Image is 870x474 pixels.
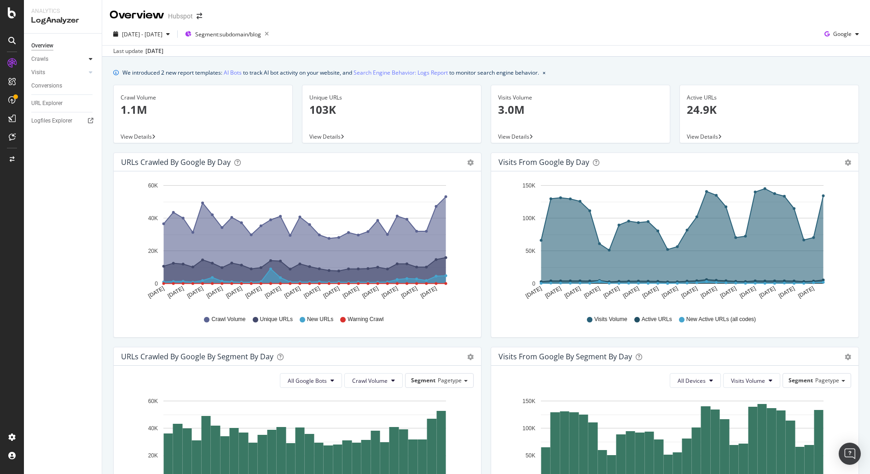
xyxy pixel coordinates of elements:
[522,215,535,222] text: 100K
[145,47,163,55] div: [DATE]
[642,316,672,323] span: Active URLs
[411,376,435,384] span: Segment
[31,68,86,77] a: Visits
[31,68,45,77] div: Visits
[777,285,796,299] text: [DATE]
[354,68,448,77] a: Search Engine Behavior: Logs Report
[148,215,158,222] text: 40K
[288,377,327,385] span: All Google Bots
[498,133,529,140] span: View Details
[121,102,285,117] p: 1.1M
[148,182,158,189] text: 60K
[155,281,158,287] text: 0
[532,281,535,287] text: 0
[224,68,242,77] a: AI Bots
[687,94,852,102] div: Active URLs
[31,116,95,126] a: Logfiles Explorer
[195,30,261,38] span: Segment: subdomain/blog
[113,47,163,55] div: Last update
[31,15,94,26] div: LogAnalyzer
[168,12,193,21] div: Hubspot
[147,285,165,299] text: [DATE]
[540,66,548,79] button: close banner
[181,27,273,41] button: Segment:subdomain/blog
[322,285,341,299] text: [DATE]
[499,352,632,361] div: Visits from Google By Segment By Day
[31,7,94,15] div: Analytics
[361,285,379,299] text: [DATE]
[670,373,721,388] button: All Devices
[148,398,158,404] text: 60K
[260,316,293,323] span: Unique URLs
[348,316,383,323] span: Warning Crawl
[438,376,462,384] span: Pagetype
[205,285,224,299] text: [DATE]
[499,158,589,167] div: Visits from Google by day
[197,13,202,19] div: arrow-right-arrow-left
[31,81,62,91] div: Conversions
[31,54,48,64] div: Crawls
[110,27,174,41] button: [DATE] - [DATE]
[602,285,621,299] text: [DATE]
[563,285,582,299] text: [DATE]
[167,285,185,299] text: [DATE]
[122,30,162,38] span: [DATE] - [DATE]
[522,425,535,432] text: 100K
[309,94,474,102] div: Unique URLs
[524,285,543,299] text: [DATE]
[678,377,706,385] span: All Devices
[303,285,321,299] text: [DATE]
[342,285,360,299] text: [DATE]
[594,316,627,323] span: Visits Volume
[544,285,563,299] text: [DATE]
[758,285,777,299] text: [DATE]
[113,68,859,77] div: info banner
[797,285,815,299] text: [DATE]
[148,248,158,254] text: 20K
[687,133,718,140] span: View Details
[121,179,474,307] svg: A chart.
[522,182,535,189] text: 150K
[821,27,863,41] button: Google
[833,30,852,38] span: Google
[815,376,839,384] span: Pagetype
[264,285,282,299] text: [DATE]
[309,102,474,117] p: 103K
[31,116,72,126] div: Logfiles Explorer
[121,352,273,361] div: URLs Crawled by Google By Segment By Day
[121,94,285,102] div: Crawl Volume
[283,285,302,299] text: [DATE]
[400,285,418,299] text: [DATE]
[352,377,388,385] span: Crawl Volume
[526,453,535,459] text: 50K
[31,99,63,108] div: URL Explorer
[307,316,333,323] span: New URLs
[680,285,699,299] text: [DATE]
[121,158,231,167] div: URLs Crawled by Google by day
[522,398,535,404] text: 150K
[700,285,718,299] text: [DATE]
[344,373,403,388] button: Crawl Volume
[467,159,474,166] div: gear
[186,285,204,299] text: [DATE]
[499,179,852,307] svg: A chart.
[121,133,152,140] span: View Details
[31,54,86,64] a: Crawls
[225,285,243,299] text: [DATE]
[641,285,660,299] text: [DATE]
[31,81,95,91] a: Conversions
[686,316,756,323] span: New Active URLs (all codes)
[687,102,852,117] p: 24.9K
[31,41,95,51] a: Overview
[381,285,399,299] text: [DATE]
[738,285,757,299] text: [DATE]
[31,41,53,51] div: Overview
[148,425,158,432] text: 40K
[845,354,851,360] div: gear
[661,285,679,299] text: [DATE]
[31,99,95,108] a: URL Explorer
[498,102,663,117] p: 3.0M
[419,285,438,299] text: [DATE]
[148,453,158,459] text: 20K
